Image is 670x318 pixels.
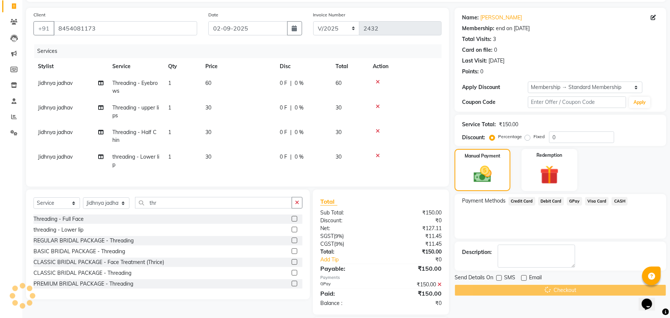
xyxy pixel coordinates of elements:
div: Payable: [315,264,381,273]
span: Threading - upper lips [112,104,159,119]
div: ₹0 [381,217,447,225]
th: Service [108,58,164,75]
span: GPay [567,197,582,206]
div: ₹150.00 [381,264,447,273]
div: BASIC BRIDAL PACKAGE - Threading [33,248,125,255]
span: 0 % [295,104,304,112]
span: Jidhnya jadhav [38,153,73,160]
a: [PERSON_NAME] [480,14,522,22]
span: CGST [320,241,334,247]
span: 30 [205,104,211,111]
label: Date [208,12,218,18]
div: Net: [315,225,381,232]
span: 9% [335,233,342,239]
span: SGST [320,233,334,239]
div: ( ) [315,232,381,240]
a: Add Tip [315,256,392,264]
span: 30 [205,129,211,136]
div: [DATE] [488,57,504,65]
button: Apply [629,97,650,108]
label: Invoice Number [313,12,346,18]
div: ₹150.00 [381,289,447,298]
span: 30 [336,153,342,160]
div: Sub Total: [315,209,381,217]
span: Threading - Eyebrows [112,80,158,94]
div: CLASSIC BRIDAL PACKAGE - Face Treatment (Thrice) [33,258,164,266]
span: Email [529,274,542,283]
img: _gift.svg [534,163,565,187]
img: _cash.svg [468,164,497,185]
div: GPay [315,281,381,289]
span: 1 [168,129,171,136]
div: Apply Discount [462,83,528,91]
div: ₹150.00 [381,209,447,217]
span: 30 [336,129,342,136]
span: 0 % [295,128,304,136]
div: Points: [462,68,479,76]
label: Redemption [536,152,562,159]
th: Qty [164,58,201,75]
span: 0 % [295,153,304,161]
div: CLASSIC BRIDAL PACKAGE - Threading [33,269,131,277]
div: ₹150.00 [381,248,447,256]
span: Total [320,198,337,206]
span: 60 [336,80,342,86]
div: ₹127.11 [381,225,447,232]
div: Threading - Full Face [33,215,84,223]
span: Jidhnya jadhav [38,80,73,86]
span: 60 [205,80,211,86]
span: | [290,104,292,112]
div: end on [DATE] [496,25,530,32]
span: threading - Lower lip [112,153,159,168]
div: Description: [462,248,492,256]
span: Debit Card [538,197,564,206]
span: 0 F [280,153,287,161]
div: 3 [493,35,496,43]
label: Fixed [533,133,545,140]
th: Stylist [33,58,108,75]
div: Card on file: [462,46,493,54]
div: Discount: [315,217,381,225]
span: | [290,128,292,136]
input: Search by Name/Mobile/Email/Code [54,21,197,35]
div: Paid: [315,289,381,298]
div: ₹11.45 [381,240,447,248]
span: CASH [612,197,628,206]
span: Credit Card [509,197,535,206]
div: Coupon Code [462,98,528,106]
div: ( ) [315,240,381,248]
div: ₹11.45 [381,232,447,240]
span: Payment Methods [462,197,506,205]
span: SMS [504,274,515,283]
label: Percentage [498,133,522,140]
div: Total Visits: [462,35,491,43]
iframe: chat widget [639,288,663,311]
div: Service Total: [462,121,496,128]
span: Jidhnya jadhav [38,104,73,111]
input: Enter Offer / Coupon Code [528,96,626,108]
div: PREMIUM BRIDAL PACKAGE - Threading [33,280,133,288]
span: 1 [168,153,171,160]
span: 1 [168,80,171,86]
div: Discount: [462,134,485,141]
span: | [290,153,292,161]
label: Client [33,12,45,18]
th: Price [201,58,275,75]
span: 0 F [280,104,287,112]
div: Membership: [462,25,494,32]
label: Manual Payment [465,153,500,159]
div: ₹0 [381,299,447,307]
div: 0 [494,46,497,54]
div: ₹150.00 [499,121,518,128]
span: Send Details On [455,274,493,283]
span: | [290,79,292,87]
div: 0 [480,68,483,76]
span: 30 [205,153,211,160]
div: ₹150.00 [381,281,447,289]
div: REGULAR BRIDAL PACKAGE - Threading [33,237,134,245]
div: ₹0 [392,256,447,264]
th: Disc [275,58,331,75]
div: Last Visit: [462,57,487,65]
span: 30 [336,104,342,111]
div: threading - Lower lip [33,226,83,234]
